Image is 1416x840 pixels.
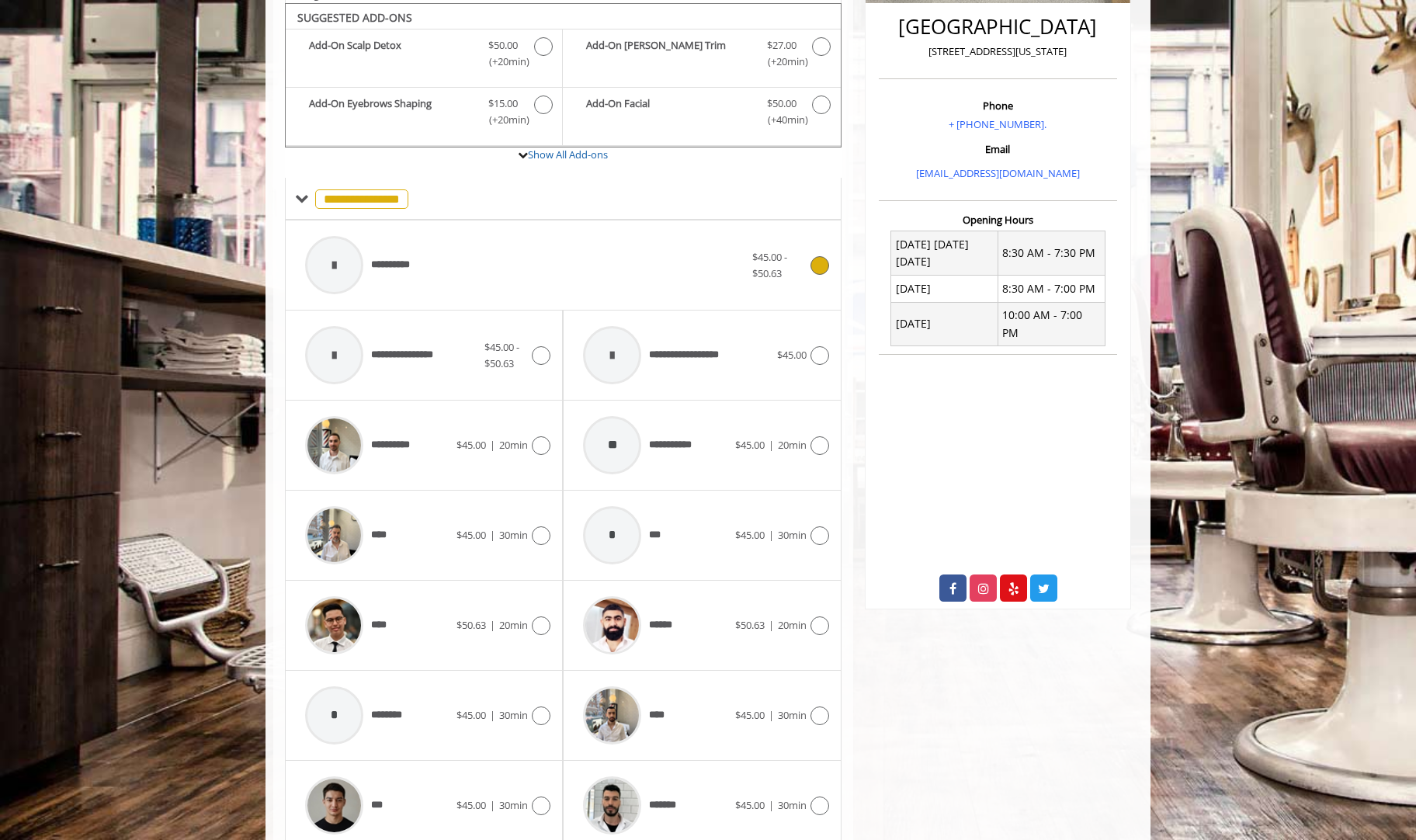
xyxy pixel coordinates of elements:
span: | [769,708,774,722]
span: $45.00 [456,438,486,452]
span: $45.00 [456,798,486,812]
span: 30min [499,528,528,542]
span: (+20min ) [481,112,526,128]
span: | [769,528,774,542]
span: $45.00 [735,798,765,812]
label: Add-On Scalp Detox [293,37,554,74]
span: 30min [499,708,528,722]
span: (+40min ) [758,112,804,128]
b: Add-On Eyebrows Shaping [309,95,473,128]
span: 30min [778,798,807,812]
span: | [769,618,774,632]
span: $45.00 [777,348,807,362]
span: 20min [778,438,807,452]
span: | [490,528,495,542]
span: 30min [778,528,807,542]
div: The Made Man Haircut Add-onS [285,3,842,148]
span: 30min [499,798,528,812]
span: $50.00 [488,37,518,54]
span: $45.00 - $50.63 [484,340,519,370]
span: | [490,798,495,812]
b: Add-On Scalp Detox [309,37,473,70]
span: $50.00 [767,95,796,112]
span: (+20min ) [481,54,526,70]
span: 20min [778,618,807,632]
td: 8:30 AM - 7:30 PM [998,231,1105,276]
span: $50.63 [456,618,486,632]
h3: Email [883,144,1113,154]
a: Show All Add-ons [528,148,608,161]
span: $15.00 [488,95,518,112]
b: Add-On [PERSON_NAME] Trim [586,37,751,70]
span: 20min [499,438,528,452]
span: $45.00 [456,528,486,542]
span: $45.00 [735,528,765,542]
span: | [769,438,774,452]
h2: [GEOGRAPHIC_DATA] [883,16,1113,38]
td: 8:30 AM - 7:00 PM [998,276,1105,302]
span: $50.63 [735,618,765,632]
h3: Opening Hours [879,214,1117,225]
a: [EMAIL_ADDRESS][DOMAIN_NAME] [916,166,1080,180]
span: $27.00 [767,37,796,54]
span: | [490,438,495,452]
span: | [490,708,495,722]
b: Add-On Facial [586,95,751,128]
span: 30min [778,708,807,722]
td: [DATE] [891,302,998,346]
span: | [769,798,774,812]
label: Add-On Eyebrows Shaping [293,95,554,132]
label: Add-On Facial [571,95,832,132]
span: (+20min ) [758,54,804,70]
td: 10:00 AM - 7:00 PM [998,302,1105,346]
span: $45.00 [735,438,765,452]
td: [DATE] [891,276,998,302]
td: [DATE] [DATE] [DATE] [891,231,998,276]
span: 20min [499,618,528,632]
span: $45.00 - $50.63 [752,250,787,280]
label: Add-On Beard Trim [571,37,832,74]
span: $45.00 [735,708,765,722]
span: $45.00 [456,708,486,722]
p: [STREET_ADDRESS][US_STATE] [883,43,1113,60]
a: + [PHONE_NUMBER]. [949,117,1046,131]
span: | [490,618,495,632]
b: SUGGESTED ADD-ONS [297,10,412,25]
h3: Phone [883,100,1113,111]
